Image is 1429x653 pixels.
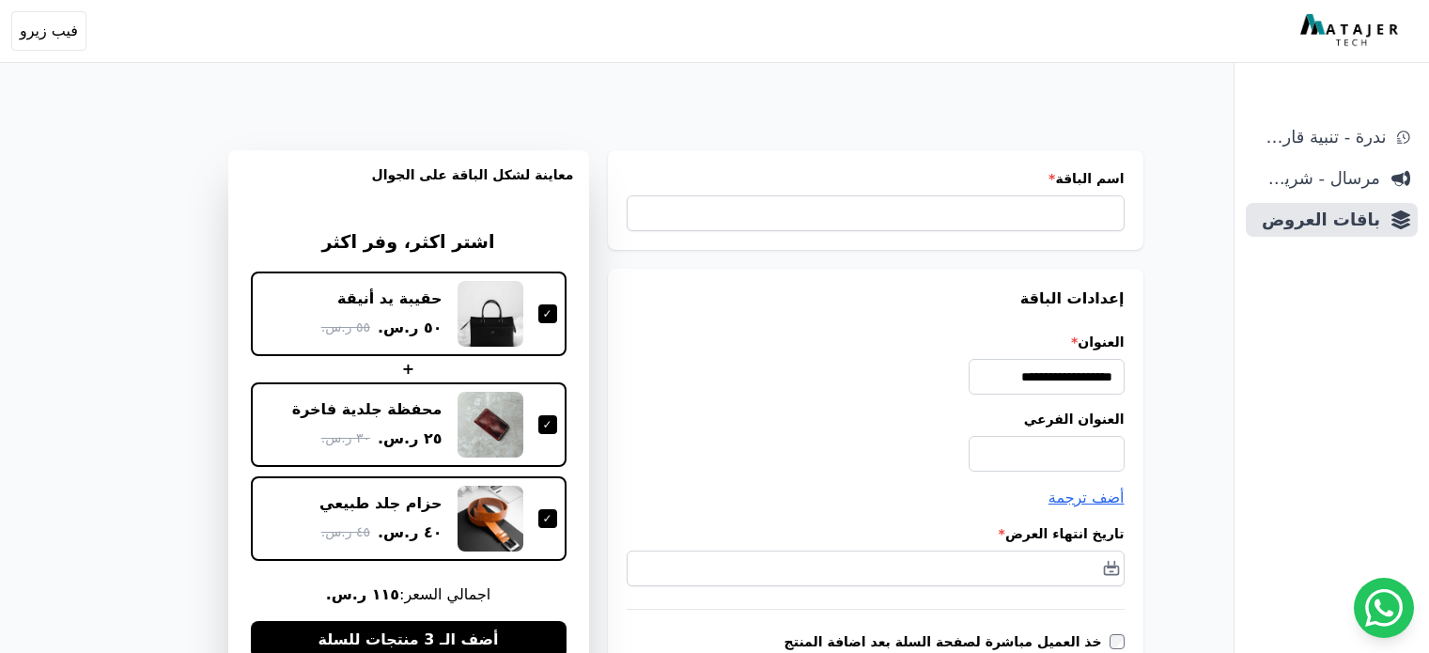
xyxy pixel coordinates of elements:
span: ٣٠ ر.س. [321,428,370,448]
label: العنوان [627,333,1125,351]
span: فيب زيرو [20,20,78,42]
span: أضف ترجمة [1048,489,1125,506]
span: ٥٥ ر.س. [321,318,370,337]
div: حزام جلد طبيعي [319,493,443,514]
img: محفظة جلدية فاخرة [458,392,523,458]
span: باقات العروض [1253,207,1380,233]
label: خذ العميل مباشرة لصفحة السلة بعد اضافة المنتج [784,632,1110,651]
button: فيب زيرو [11,11,86,51]
b: ١١٥ ر.س. [326,585,399,603]
div: حقيبة يد أنيقة [337,288,442,309]
div: + [251,358,567,381]
span: ندرة - تنبية قارب علي النفاذ [1253,124,1386,150]
span: ٤٠ ر.س. [378,521,443,544]
span: ٤٥ ر.س. [321,522,370,542]
span: ٢٥ ر.س. [378,428,443,450]
label: العنوان الفرعي [627,410,1125,428]
h3: اشتر اكثر، وفر اكثر [251,229,567,257]
label: تاريخ انتهاء العرض [627,524,1125,543]
span: مرسال - شريط دعاية [1253,165,1380,192]
h3: إعدادات الباقة [627,288,1125,310]
label: اسم الباقة [627,169,1125,188]
span: أضف الـ 3 منتجات للسلة [318,629,498,651]
h3: معاينة لشكل الباقة على الجوال [243,165,574,207]
span: اجمالي السعر: [251,583,567,606]
span: ٥٠ ر.س. [378,317,443,339]
button: أضف ترجمة [1048,487,1125,509]
img: حزام جلد طبيعي [458,486,523,552]
img: حقيبة يد أنيقة [458,281,523,347]
div: محفظة جلدية فاخرة [292,399,443,420]
img: MatajerTech Logo [1300,14,1403,48]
